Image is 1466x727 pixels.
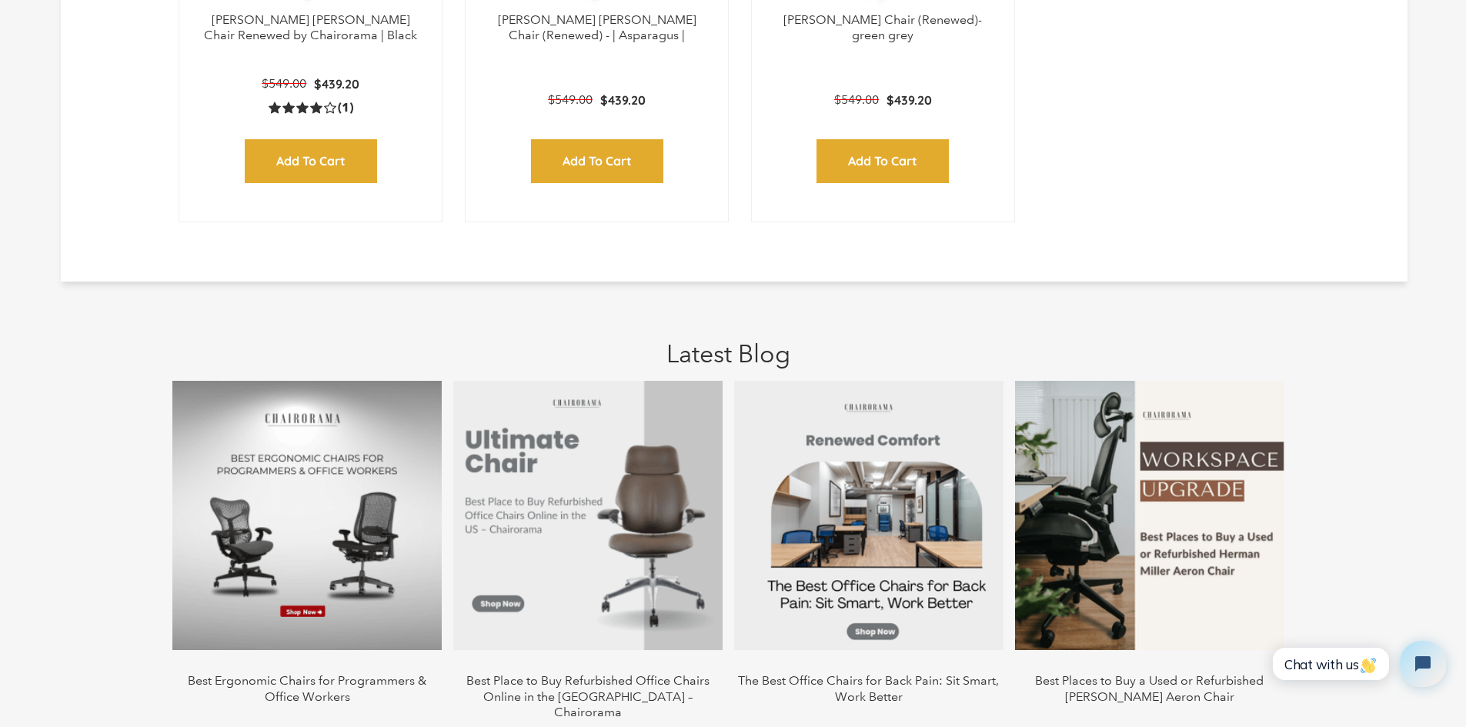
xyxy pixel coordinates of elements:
[314,76,359,92] span: $439.20
[734,381,1003,650] img: The Best Office Chairs for Back Pain: Sit Smart, Work Better
[188,673,426,704] a: Best Ergonomic Chairs for Programmers & Office Workers
[245,139,377,183] input: Add to Cart
[453,381,723,650] img: Best Place to Buy Refurbished Office Chairs Online in the US – Chairorama
[172,381,442,650] img: Ergonomic office chairs for programmers and office workers – comfortable and supportive seating o...
[204,12,417,43] a: [PERSON_NAME] [PERSON_NAME] Chair Renewed by Chairorama | Black
[600,92,646,108] span: $439.20
[498,12,696,43] a: [PERSON_NAME] [PERSON_NAME] Chair (Renewed) - | Asparagus |
[783,12,982,43] a: [PERSON_NAME] Chair (Renewed)- green grey
[262,76,306,91] span: $549.00
[738,673,999,704] a: The Best Office Chairs for Back Pain: Sit Smart, Work Better
[1015,381,1284,650] img: Best Places to Buy a Used or Refurbished Herman Miller Aeron Chair
[1035,673,1264,704] a: Best Places to Buy a Used or Refurbished [PERSON_NAME] Aeron Chair
[466,673,710,720] a: Best Place to Buy Refurbished Office Chairs Online in the [GEOGRAPHIC_DATA] – Chairorama
[531,139,663,183] input: Add to Cart
[1256,628,1459,700] iframe: Tidio Chat
[269,99,353,115] a: 4.0 rating (1 votes)
[834,92,879,107] span: $549.00
[61,320,1396,369] h1: Latest Blog
[887,92,932,108] span: $439.20
[816,139,949,183] input: Add to Cart
[338,100,353,116] span: (1)
[548,92,593,107] span: $549.00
